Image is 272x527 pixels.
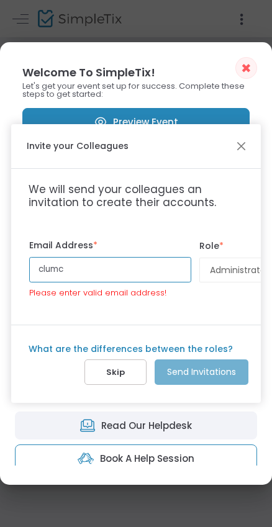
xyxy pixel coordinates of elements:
[199,240,224,252] span: Role
[233,138,250,155] button: Close
[29,175,244,217] label: We will send your colleagues an invitation to create their accounts.
[84,359,147,385] button: Skip
[29,343,243,356] label: What are the differences between the roles?
[27,140,129,153] h4: Invite your Colleagues
[29,257,192,282] input: Enter a email
[29,287,192,299] p: Please enter valid email address!
[29,239,97,251] span: Email Address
